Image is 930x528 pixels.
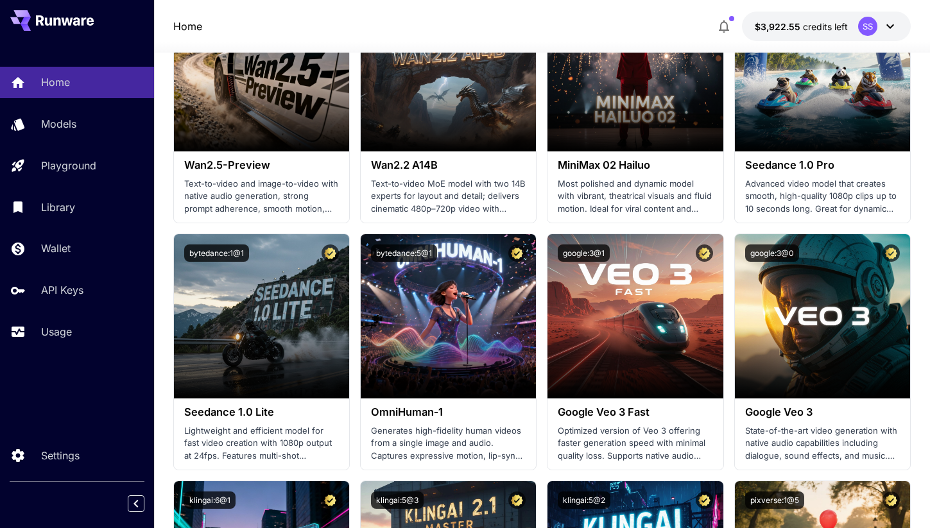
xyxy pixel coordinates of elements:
button: Certified Model – Vetted for best performance and includes a commercial license. [508,491,526,509]
button: google:3@0 [745,244,799,262]
p: State-of-the-art video generation with native audio capabilities including dialogue, sound effect... [745,425,900,463]
div: Collapse sidebar [137,492,154,515]
img: alt [735,234,910,398]
h3: OmniHuman‑1 [371,406,526,418]
div: SS [858,17,877,36]
p: Models [41,116,76,132]
h3: Wan2.5-Preview [184,159,339,171]
p: Playground [41,158,96,173]
button: google:3@1 [558,244,610,262]
p: Usage [41,324,72,339]
p: Settings [41,448,80,463]
div: $3,922.55056 [755,20,848,33]
span: $3,922.55 [755,21,803,32]
h3: Google Veo 3 Fast [558,406,712,418]
p: Text-to-video MoE model with two 14B experts for layout and detail; delivers cinematic 480p–720p ... [371,178,526,216]
h3: Seedance 1.0 Lite [184,406,339,418]
button: Certified Model – Vetted for best performance and includes a commercial license. [322,491,339,509]
button: Certified Model – Vetted for best performance and includes a commercial license. [696,491,713,509]
p: Advanced video model that creates smooth, high-quality 1080p clips up to 10 seconds long. Great f... [745,178,900,216]
p: Optimized version of Veo 3 offering faster generation speed with minimal quality loss. Supports n... [558,425,712,463]
button: Certified Model – Vetted for best performance and includes a commercial license. [883,244,900,262]
h3: Seedance 1.0 Pro [745,159,900,171]
button: Certified Model – Vetted for best performance and includes a commercial license. [508,244,526,262]
a: Home [173,19,202,34]
button: klingai:5@3 [371,491,424,509]
button: bytedance:1@1 [184,244,249,262]
img: alt [174,234,349,398]
button: $3,922.55056SS [742,12,911,41]
nav: breadcrumb [173,19,202,34]
p: API Keys [41,282,83,298]
p: Home [41,74,70,90]
img: alt [361,234,536,398]
h3: Google Veo 3 [745,406,900,418]
button: Collapse sidebar [128,495,144,512]
p: Generates high-fidelity human videos from a single image and audio. Captures expressive motion, l... [371,425,526,463]
button: klingai:5@2 [558,491,610,509]
p: Wallet [41,241,71,256]
p: Text-to-video and image-to-video with native audio generation, strong prompt adherence, smooth mo... [184,178,339,216]
p: Lightweight and efficient model for fast video creation with 1080p output at 24fps. Features mult... [184,425,339,463]
h3: Wan2.2 A14B [371,159,526,171]
img: alt [547,234,723,398]
button: Certified Model – Vetted for best performance and includes a commercial license. [322,244,339,262]
button: pixverse:1@5 [745,491,804,509]
button: Certified Model – Vetted for best performance and includes a commercial license. [883,491,900,509]
button: klingai:6@1 [184,491,236,509]
p: Most polished and dynamic model with vibrant, theatrical visuals and fluid motion. Ideal for vira... [558,178,712,216]
button: Certified Model – Vetted for best performance and includes a commercial license. [696,244,713,262]
button: bytedance:5@1 [371,244,437,262]
span: credits left [803,21,848,32]
h3: MiniMax 02 Hailuo [558,159,712,171]
p: Library [41,200,75,215]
